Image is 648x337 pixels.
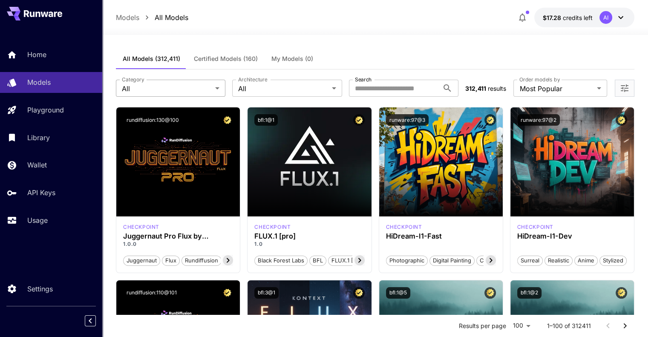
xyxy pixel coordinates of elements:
span: BFL [310,256,326,265]
label: Category [122,76,144,83]
span: Cinematic [477,256,509,265]
p: Models [27,77,51,87]
h3: HiDream-I1-Dev [517,232,627,240]
button: BFL [309,255,326,266]
button: flux [162,255,180,266]
span: Certified Models (160) [194,55,258,63]
div: AI [599,11,612,24]
p: 1–100 of 312411 [547,322,591,330]
p: checkpoint [517,223,553,231]
button: Certified Model – Vetted for best performance and includes a commercial license. [222,114,233,126]
span: results [488,85,506,92]
button: Certified Model – Vetted for best performance and includes a commercial license. [222,287,233,299]
button: juggernaut [123,255,160,266]
div: $17.27895 [543,13,593,22]
button: Collapse sidebar [85,315,96,326]
span: juggernaut [124,256,160,265]
p: API Keys [27,187,55,198]
h3: HiDream-I1-Fast [386,232,496,240]
span: Anime [575,256,597,265]
label: Architecture [238,76,267,83]
button: Certified Model – Vetted for best performance and includes a commercial license. [484,287,496,299]
p: Settings [27,284,53,294]
div: fluxpro [254,223,291,231]
span: Digital Painting [430,256,474,265]
span: 312,411 [465,85,486,92]
span: All [122,84,212,94]
p: checkpoint [386,223,422,231]
span: credits left [563,14,593,21]
p: Playground [27,105,64,115]
button: Open more filters [619,83,630,94]
span: Photographic [386,256,427,265]
button: Certified Model – Vetted for best performance and includes a commercial license. [616,287,627,299]
h3: Juggernaut Pro Flux by RunDiffusion [123,232,233,240]
div: HiDream Fast [386,223,422,231]
span: flux [162,256,179,265]
button: Surreal [517,255,543,266]
p: 1.0 [254,240,364,248]
label: Search [355,76,372,83]
button: Certified Model – Vetted for best performance and includes a commercial license. [484,114,496,126]
p: checkpoint [254,223,291,231]
button: Certified Model – Vetted for best performance and includes a commercial license. [616,114,627,126]
h3: FLUX.1 [pro] [254,232,364,240]
div: 100 [510,320,533,332]
button: Certified Model – Vetted for best performance and includes a commercial license. [353,287,365,299]
span: FLUX.1 [pro] [328,256,367,265]
button: rundiffusion:130@100 [123,114,182,126]
button: Go to next page [616,317,634,334]
span: $17.28 [543,14,563,21]
button: bfl:1@2 [517,287,541,299]
button: runware:97@2 [517,114,560,126]
span: All Models (312,411) [123,55,180,63]
button: bfl:1@1 [254,114,278,126]
p: checkpoint [123,223,159,231]
span: Stylized [600,256,626,265]
button: rundiffusion [181,255,222,266]
button: bfl:1@5 [386,287,410,299]
p: Wallet [27,160,47,170]
span: All [238,84,328,94]
button: Certified Model – Vetted for best performance and includes a commercial license. [353,114,365,126]
nav: breadcrumb [116,12,188,23]
button: Digital Painting [429,255,475,266]
button: $17.27895AI [534,8,634,27]
span: My Models (0) [271,55,313,63]
span: Black Forest Labs [255,256,307,265]
div: FLUX.1 D [123,223,159,231]
p: 1.0.0 [123,240,233,248]
span: Most Popular [519,84,593,94]
button: rundiffusion:110@101 [123,287,180,299]
label: Order models by [519,76,560,83]
button: Black Forest Labs [254,255,308,266]
button: FLUX.1 [pro] [328,255,368,266]
p: Results per page [459,322,506,330]
button: Anime [574,255,598,266]
span: rundiffusion [182,256,221,265]
button: Realistic [544,255,573,266]
a: Models [116,12,139,23]
p: Usage [27,215,48,225]
button: Cinematic [476,255,509,266]
span: Surreal [518,256,542,265]
span: Realistic [545,256,572,265]
p: Library [27,132,50,143]
button: Photographic [386,255,428,266]
a: All Models [155,12,188,23]
button: Stylized [599,255,627,266]
div: HiDream Dev [517,223,553,231]
div: Collapse sidebar [91,313,102,328]
button: runware:97@3 [386,114,429,126]
p: Home [27,49,46,60]
button: bfl:3@1 [254,287,279,299]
